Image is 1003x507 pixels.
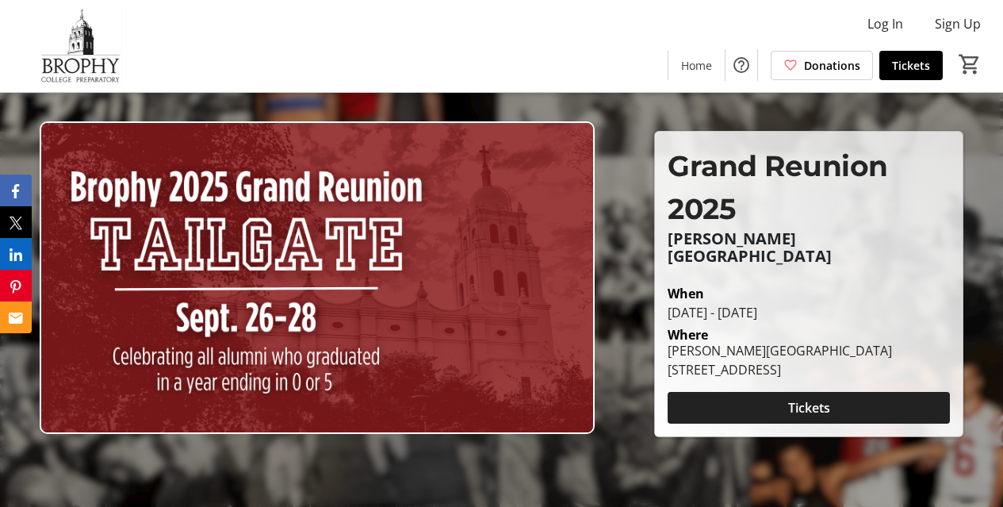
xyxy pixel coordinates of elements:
div: Where [668,328,708,341]
button: Tickets [668,392,950,424]
p: [PERSON_NAME][GEOGRAPHIC_DATA] [668,230,950,265]
span: Home [681,57,712,74]
div: [DATE] - [DATE] [668,303,950,322]
button: Help [725,49,757,81]
span: Donations [804,57,860,74]
div: [PERSON_NAME][GEOGRAPHIC_DATA] [668,341,892,360]
img: Campaign CTA Media Photo [40,121,595,434]
span: Tickets [892,57,930,74]
button: Log In [855,11,916,36]
span: Sign Up [935,14,981,33]
a: Tickets [879,51,943,80]
img: Brophy College Preparatory 's Logo [10,6,151,86]
button: Cart [955,50,984,79]
span: Log In [867,14,903,33]
div: [STREET_ADDRESS] [668,360,892,379]
a: Donations [771,51,873,80]
div: When [668,284,704,303]
button: Sign Up [922,11,993,36]
a: Home [668,51,725,80]
span: Tickets [788,398,830,417]
span: Grand Reunion 2025 [668,148,888,226]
